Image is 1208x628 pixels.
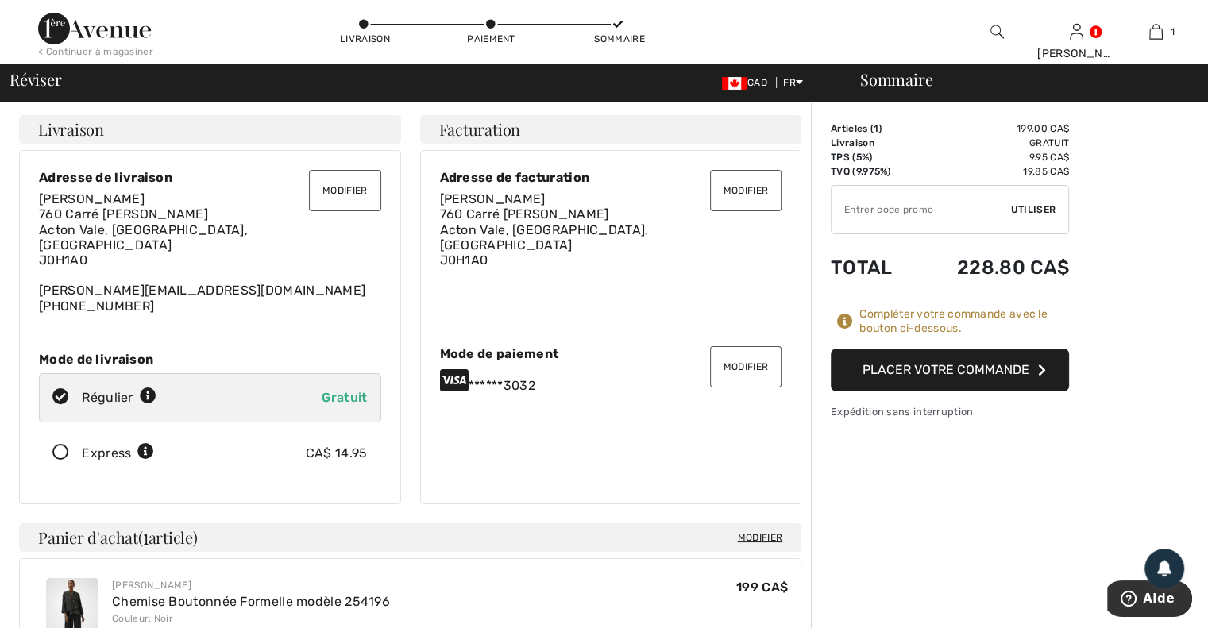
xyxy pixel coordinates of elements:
[874,123,878,134] span: 1
[722,77,774,88] span: CAD
[439,121,521,137] span: Facturation
[10,71,61,87] span: Réviser
[138,526,198,548] span: ( article)
[39,191,145,206] span: [PERSON_NAME]
[39,170,381,185] div: Adresse de livraison
[1037,45,1115,62] div: [PERSON_NAME]
[594,32,642,46] div: Sommaire
[831,121,915,136] td: Articles ( )
[39,352,381,367] div: Mode de livraison
[467,32,515,46] div: Paiement
[831,136,915,150] td: Livraison
[841,71,1198,87] div: Sommaire
[82,444,154,463] div: Express
[1171,25,1175,39] span: 1
[710,170,782,211] button: Modifier
[915,121,1069,136] td: 199.00 CA$
[710,346,782,387] button: Modifier
[1149,22,1163,41] img: Mon panier
[990,22,1004,41] img: recherche
[440,206,649,268] span: 760 Carré [PERSON_NAME] Acton Vale, [GEOGRAPHIC_DATA], [GEOGRAPHIC_DATA] J0H1A0
[738,530,782,545] span: Modifier
[39,206,248,268] span: 760 Carré [PERSON_NAME] Acton Vale, [GEOGRAPHIC_DATA], [GEOGRAPHIC_DATA] J0H1A0
[440,170,782,185] div: Adresse de facturation
[38,44,153,59] div: < Continuer à magasiner
[340,32,388,46] div: Livraison
[322,390,367,405] span: Gratuit
[1070,22,1083,41] img: Mes infos
[831,241,915,295] td: Total
[440,191,546,206] span: [PERSON_NAME]
[38,121,104,137] span: Livraison
[38,13,151,44] img: 1ère Avenue
[736,580,788,595] span: 199 CA$
[39,191,381,314] div: [PERSON_NAME][EMAIL_ADDRESS][DOMAIN_NAME] [PHONE_NUMBER]
[1117,22,1194,41] a: 1
[1011,202,1056,217] span: Utiliser
[831,150,915,164] td: TPS (5%)
[831,164,915,179] td: TVQ (9.975%)
[309,170,380,211] button: Modifier
[1070,24,1083,39] a: Se connecter
[143,526,149,546] span: 1
[722,77,747,90] img: Canadian Dollar
[306,444,368,463] div: CA$ 14.95
[832,186,1011,233] input: Code promo
[915,241,1069,295] td: 228.80 CA$
[82,388,156,407] div: Régulier
[831,349,1069,391] button: Placer votre commande
[859,307,1069,336] div: Compléter votre commande avec le bouton ci-dessous.
[783,77,803,88] span: FR
[112,594,390,609] a: Chemise Boutonnée Formelle modèle 254196
[19,523,801,552] h4: Panier d'achat
[915,136,1069,150] td: Gratuit
[915,164,1069,179] td: 19.85 CA$
[831,404,1069,419] div: Expédition sans interruption
[440,346,782,361] div: Mode de paiement
[1107,580,1192,620] iframe: Ouvre un widget dans lequel vous pouvez trouver plus d’informations
[112,578,390,592] div: [PERSON_NAME]
[915,150,1069,164] td: 9.95 CA$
